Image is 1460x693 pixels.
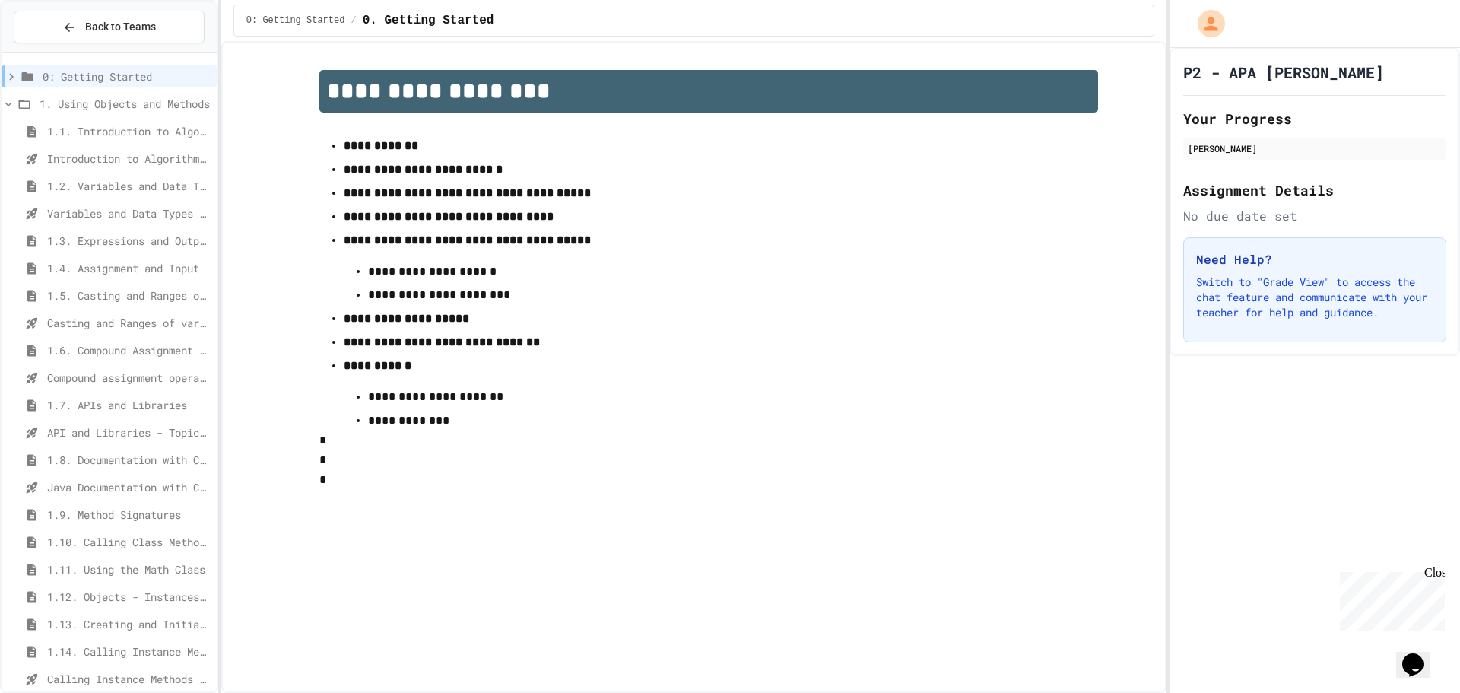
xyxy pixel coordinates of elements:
[47,589,211,605] span: 1.12. Objects - Instances of Classes
[1182,6,1229,41] div: My Account
[1188,141,1442,155] div: [PERSON_NAME]
[1183,207,1446,225] div: No due date set
[47,370,211,386] span: Compound assignment operators - Quiz
[40,96,211,112] span: 1. Using Objects and Methods
[47,342,211,358] span: 1.6. Compound Assignment Operators
[47,671,211,687] span: Calling Instance Methods - Topic 1.14
[47,452,211,468] span: 1.8. Documentation with Comments and Preconditions
[351,14,356,27] span: /
[47,151,211,167] span: Introduction to Algorithms, Programming, and Compilers
[47,315,211,331] span: Casting and Ranges of variables - Quiz
[1196,275,1433,320] p: Switch to "Grade View" to access the chat feature and communicate with your teacher for help and ...
[47,424,211,440] span: API and Libraries - Topic 1.7
[47,644,211,660] span: 1.14. Calling Instance Methods
[47,561,211,577] span: 1.11. Using the Math Class
[1183,180,1446,201] h2: Assignment Details
[246,14,345,27] span: 0: Getting Started
[47,178,211,194] span: 1.2. Variables and Data Types
[47,123,211,139] span: 1.1. Introduction to Algorithms, Programming, and Compilers
[6,6,105,97] div: Chat with us now!Close
[47,397,211,413] span: 1.7. APIs and Libraries
[47,479,211,495] span: Java Documentation with Comments - Topic 1.8
[47,205,211,221] span: Variables and Data Types - Quiz
[1396,632,1445,678] iframe: chat widget
[363,11,494,30] span: 0. Getting Started
[1334,566,1445,631] iframe: chat widget
[47,507,211,523] span: 1.9. Method Signatures
[1183,62,1384,83] h1: P2 - APA [PERSON_NAME]
[1196,250,1433,269] h3: Need Help?
[47,288,211,304] span: 1.5. Casting and Ranges of Values
[1183,108,1446,129] h2: Your Progress
[47,260,211,276] span: 1.4. Assignment and Input
[47,233,211,249] span: 1.3. Expressions and Output [New]
[47,534,211,550] span: 1.10. Calling Class Methods
[85,19,156,35] span: Back to Teams
[47,616,211,632] span: 1.13. Creating and Initializing Objects: Constructors
[43,68,211,84] span: 0: Getting Started
[14,11,205,43] button: Back to Teams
